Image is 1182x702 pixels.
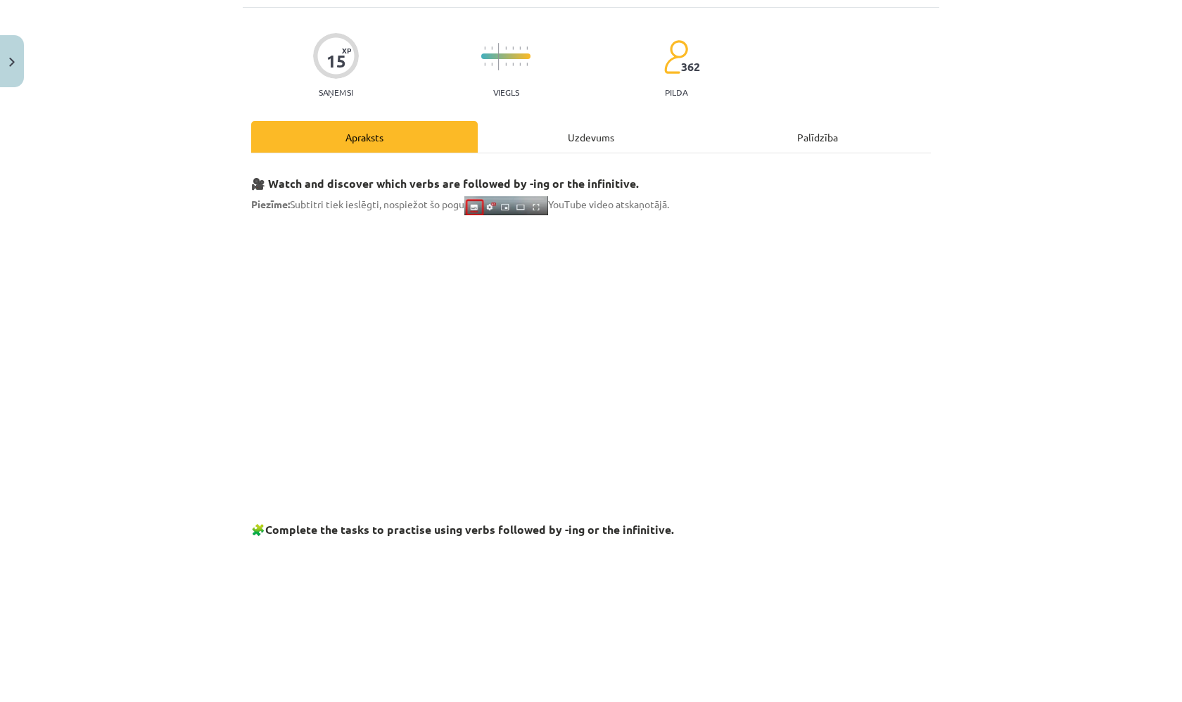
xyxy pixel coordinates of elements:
div: 15 [326,51,346,71]
img: icon-close-lesson-0947bae3869378f0d4975bcd49f059093ad1ed9edebbc8119c70593378902aed.svg [9,58,15,67]
div: Uzdevums [478,121,704,153]
p: pilda [665,87,687,97]
img: icon-short-line-57e1e144782c952c97e751825c79c345078a6d821885a25fce030b3d8c18986b.svg [512,46,514,50]
img: icon-short-line-57e1e144782c952c97e751825c79c345078a6d821885a25fce030b3d8c18986b.svg [505,63,507,66]
img: icon-short-line-57e1e144782c952c97e751825c79c345078a6d821885a25fce030b3d8c18986b.svg [526,46,528,50]
strong: 🎥 Watch and discover which verbs are followed by -ing or the infinitive. [251,176,639,191]
img: icon-short-line-57e1e144782c952c97e751825c79c345078a6d821885a25fce030b3d8c18986b.svg [505,46,507,50]
img: icon-short-line-57e1e144782c952c97e751825c79c345078a6d821885a25fce030b3d8c18986b.svg [526,63,528,66]
div: Palīdzība [704,121,931,153]
img: icon-short-line-57e1e144782c952c97e751825c79c345078a6d821885a25fce030b3d8c18986b.svg [484,63,485,66]
span: Subtitri tiek ieslēgti, nospiežot šo pogu YouTube video atskaņotājā. [251,198,669,210]
h3: 🧩 [251,512,931,538]
span: 362 [681,60,700,73]
div: Apraksts [251,121,478,153]
img: icon-short-line-57e1e144782c952c97e751825c79c345078a6d821885a25fce030b3d8c18986b.svg [512,63,514,66]
img: icon-short-line-57e1e144782c952c97e751825c79c345078a6d821885a25fce030b3d8c18986b.svg [484,46,485,50]
img: icon-short-line-57e1e144782c952c97e751825c79c345078a6d821885a25fce030b3d8c18986b.svg [491,46,493,50]
img: icon-short-line-57e1e144782c952c97e751825c79c345078a6d821885a25fce030b3d8c18986b.svg [519,46,521,50]
span: XP [342,46,351,54]
img: icon-short-line-57e1e144782c952c97e751825c79c345078a6d821885a25fce030b3d8c18986b.svg [491,63,493,66]
p: Saņemsi [313,87,359,97]
img: icon-short-line-57e1e144782c952c97e751825c79c345078a6d821885a25fce030b3d8c18986b.svg [519,63,521,66]
img: students-c634bb4e5e11cddfef0936a35e636f08e4e9abd3cc4e673bd6f9a4125e45ecb1.svg [663,39,688,75]
p: Viegls [493,87,519,97]
strong: Complete the tasks to practise using verbs followed by -ing or the infinitive. [265,522,674,537]
strong: Piezīme: [251,198,290,210]
img: icon-long-line-d9ea69661e0d244f92f715978eff75569469978d946b2353a9bb055b3ed8787d.svg [498,43,500,70]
